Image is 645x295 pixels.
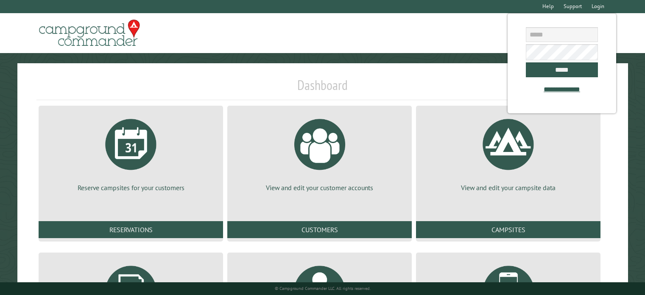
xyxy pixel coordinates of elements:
[39,221,223,238] a: Reservations
[36,17,142,50] img: Campground Commander
[426,183,590,192] p: View and edit your campsite data
[227,221,412,238] a: Customers
[416,221,600,238] a: Campsites
[275,286,371,291] small: © Campground Commander LLC. All rights reserved.
[237,183,402,192] p: View and edit your customer accounts
[49,183,213,192] p: Reserve campsites for your customers
[49,112,213,192] a: Reserve campsites for your customers
[237,112,402,192] a: View and edit your customer accounts
[426,112,590,192] a: View and edit your campsite data
[36,77,609,100] h1: Dashboard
